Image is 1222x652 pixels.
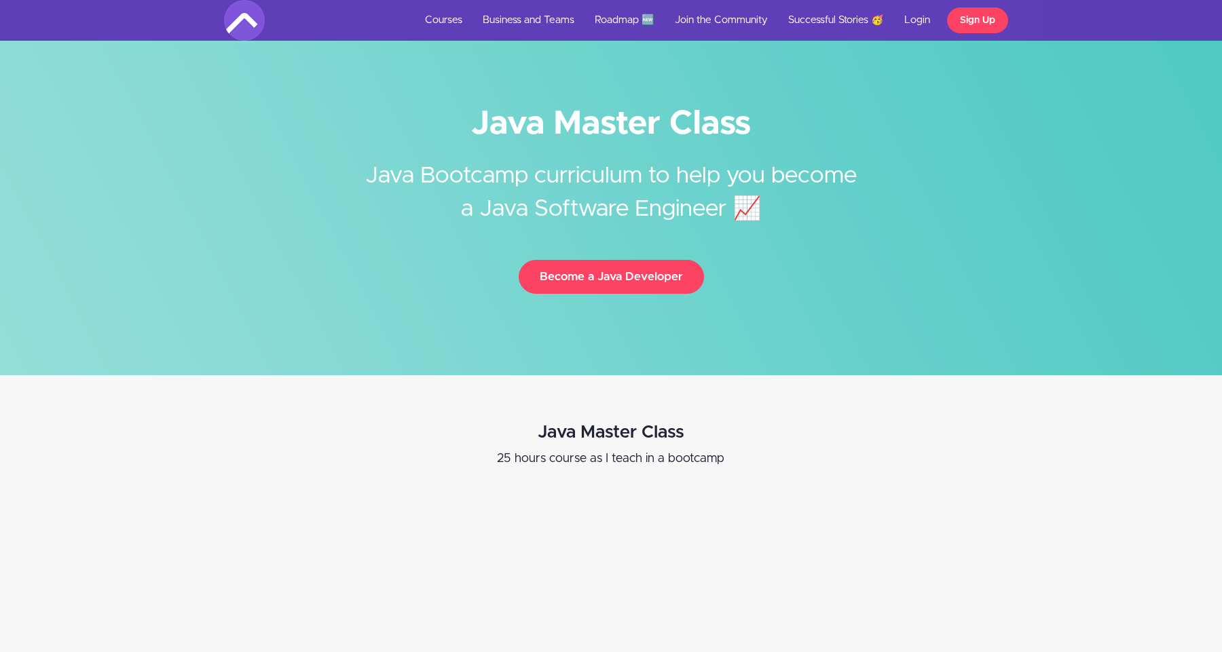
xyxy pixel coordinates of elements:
[947,7,1008,33] a: Sign Up
[207,423,1015,442] h2: Java Master Class
[519,260,704,294] button: Become a Java Developer
[224,109,998,139] h1: Java Master Class
[356,139,866,226] h2: Java Bootcamp curriculum to help you become a Java Software Engineer 📈
[207,449,1015,468] p: 25 hours course as I teach in a bootcamp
